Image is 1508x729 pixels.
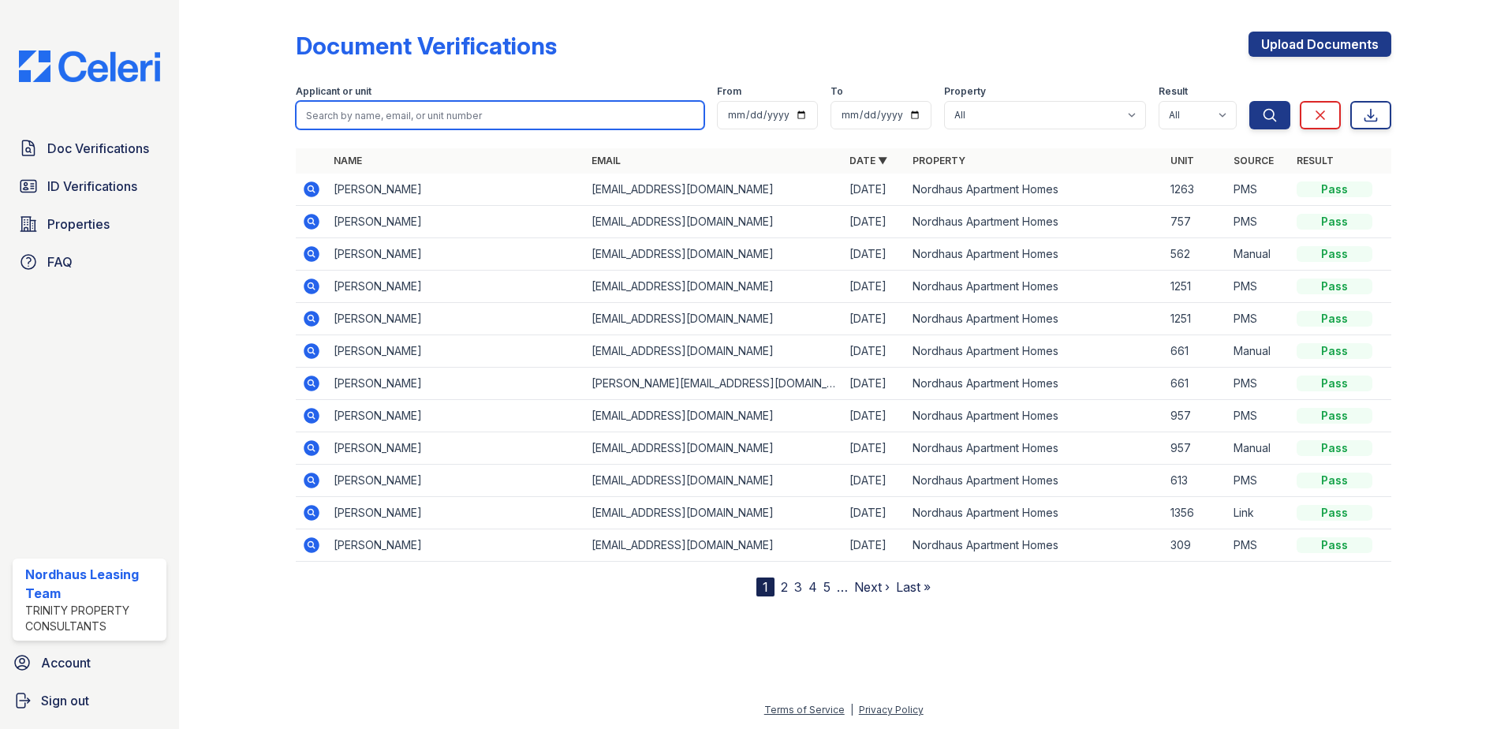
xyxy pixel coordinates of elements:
a: Next › [854,579,890,595]
td: Nordhaus Apartment Homes [906,303,1164,335]
a: 3 [794,579,802,595]
a: Doc Verifications [13,133,166,164]
td: 613 [1164,465,1227,497]
td: [EMAIL_ADDRESS][DOMAIN_NAME] [585,271,843,303]
div: Pass [1297,376,1372,391]
a: Name [334,155,362,166]
td: [DATE] [843,368,906,400]
td: [PERSON_NAME] [327,335,585,368]
td: [EMAIL_ADDRESS][DOMAIN_NAME] [585,400,843,432]
a: 2 [781,579,788,595]
td: [PERSON_NAME] [327,465,585,497]
a: Last » [896,579,931,595]
td: [PERSON_NAME] [327,368,585,400]
div: 1 [756,578,775,596]
div: Pass [1297,537,1372,553]
td: [DATE] [843,174,906,206]
td: PMS [1227,465,1290,497]
div: Pass [1297,473,1372,488]
td: [DATE] [843,206,906,238]
div: Document Verifications [296,32,557,60]
td: Nordhaus Apartment Homes [906,400,1164,432]
td: 1251 [1164,303,1227,335]
a: ID Verifications [13,170,166,202]
td: Link [1227,497,1290,529]
td: [EMAIL_ADDRESS][DOMAIN_NAME] [585,335,843,368]
td: [PERSON_NAME] [327,400,585,432]
td: [EMAIL_ADDRESS][DOMAIN_NAME] [585,497,843,529]
td: [PERSON_NAME] [327,529,585,562]
td: [DATE] [843,238,906,271]
td: [PERSON_NAME] [327,174,585,206]
td: Nordhaus Apartment Homes [906,432,1164,465]
span: Properties [47,215,110,234]
td: Nordhaus Apartment Homes [906,335,1164,368]
td: [PERSON_NAME] [327,303,585,335]
a: Account [6,647,173,679]
td: [DATE] [843,529,906,562]
div: Pass [1297,408,1372,424]
div: Pass [1297,311,1372,327]
div: Pass [1297,343,1372,359]
td: 957 [1164,400,1227,432]
td: 1263 [1164,174,1227,206]
td: PMS [1227,400,1290,432]
label: Applicant or unit [296,85,371,98]
a: Upload Documents [1249,32,1391,57]
span: … [837,578,848,596]
a: Source [1234,155,1274,166]
span: ID Verifications [47,177,137,196]
td: 957 [1164,432,1227,465]
td: [EMAIL_ADDRESS][DOMAIN_NAME] [585,432,843,465]
td: PMS [1227,206,1290,238]
span: Account [41,653,91,672]
td: 1356 [1164,497,1227,529]
td: Nordhaus Apartment Homes [906,174,1164,206]
td: [PERSON_NAME] [327,238,585,271]
td: Nordhaus Apartment Homes [906,271,1164,303]
span: Sign out [41,691,89,710]
td: PMS [1227,303,1290,335]
td: [DATE] [843,497,906,529]
div: Trinity Property Consultants [25,603,160,634]
td: [PERSON_NAME][EMAIL_ADDRESS][DOMAIN_NAME] [585,368,843,400]
a: Date ▼ [849,155,887,166]
a: Unit [1170,155,1194,166]
td: [EMAIL_ADDRESS][DOMAIN_NAME] [585,174,843,206]
td: [DATE] [843,432,906,465]
td: 757 [1164,206,1227,238]
div: | [850,704,853,716]
td: [PERSON_NAME] [327,432,585,465]
label: Result [1159,85,1188,98]
td: Manual [1227,238,1290,271]
span: FAQ [47,252,73,271]
td: [EMAIL_ADDRESS][DOMAIN_NAME] [585,465,843,497]
td: [PERSON_NAME] [327,271,585,303]
div: Pass [1297,440,1372,456]
td: [DATE] [843,271,906,303]
a: Email [592,155,621,166]
td: Nordhaus Apartment Homes [906,497,1164,529]
a: FAQ [13,246,166,278]
a: Sign out [6,685,173,716]
td: Manual [1227,335,1290,368]
div: Nordhaus Leasing Team [25,565,160,603]
img: CE_Logo_Blue-a8612792a0a2168367f1c8372b55b34899dd931a85d93a1a3d3e32e68fde9ad4.png [6,50,173,82]
td: PMS [1227,174,1290,206]
label: To [831,85,843,98]
div: Pass [1297,246,1372,262]
td: 309 [1164,529,1227,562]
a: Terms of Service [764,704,845,716]
a: Result [1297,155,1334,166]
td: Nordhaus Apartment Homes [906,368,1164,400]
td: [EMAIL_ADDRESS][DOMAIN_NAME] [585,529,843,562]
td: [DATE] [843,335,906,368]
td: [PERSON_NAME] [327,497,585,529]
a: Privacy Policy [859,704,924,716]
td: [DATE] [843,303,906,335]
div: Pass [1297,279,1372,294]
td: [EMAIL_ADDRESS][DOMAIN_NAME] [585,206,843,238]
input: Search by name, email, or unit number [296,101,704,129]
td: Nordhaus Apartment Homes [906,465,1164,497]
